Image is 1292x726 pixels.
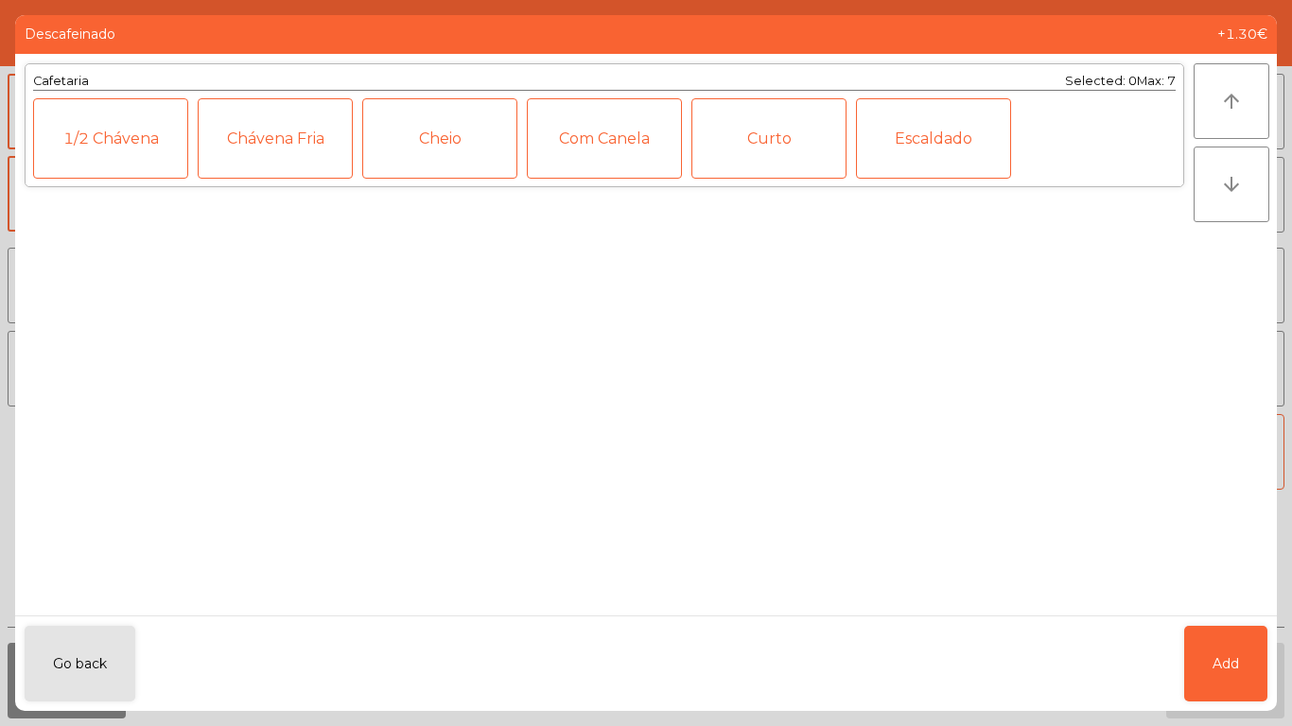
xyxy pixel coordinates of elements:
[1217,25,1267,44] span: +1.30€
[856,98,1011,179] div: Escaldado
[25,626,135,701] button: Go back
[1194,63,1269,139] button: arrow_upward
[1220,90,1243,112] i: arrow_upward
[198,98,353,179] div: Chávena Fria
[25,25,115,44] span: Descafeinado
[691,98,847,179] div: Curto
[1065,74,1137,88] span: Selected: 0
[1213,654,1239,674] span: Add
[362,98,517,179] div: Cheio
[527,98,682,179] div: Com Canela
[33,72,89,90] div: Cafetaria
[1137,74,1176,88] span: Max: 7
[1184,626,1267,701] button: Add
[1220,173,1243,196] i: arrow_downward
[1194,147,1269,222] button: arrow_downward
[33,98,188,179] div: 1/2 Chávena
